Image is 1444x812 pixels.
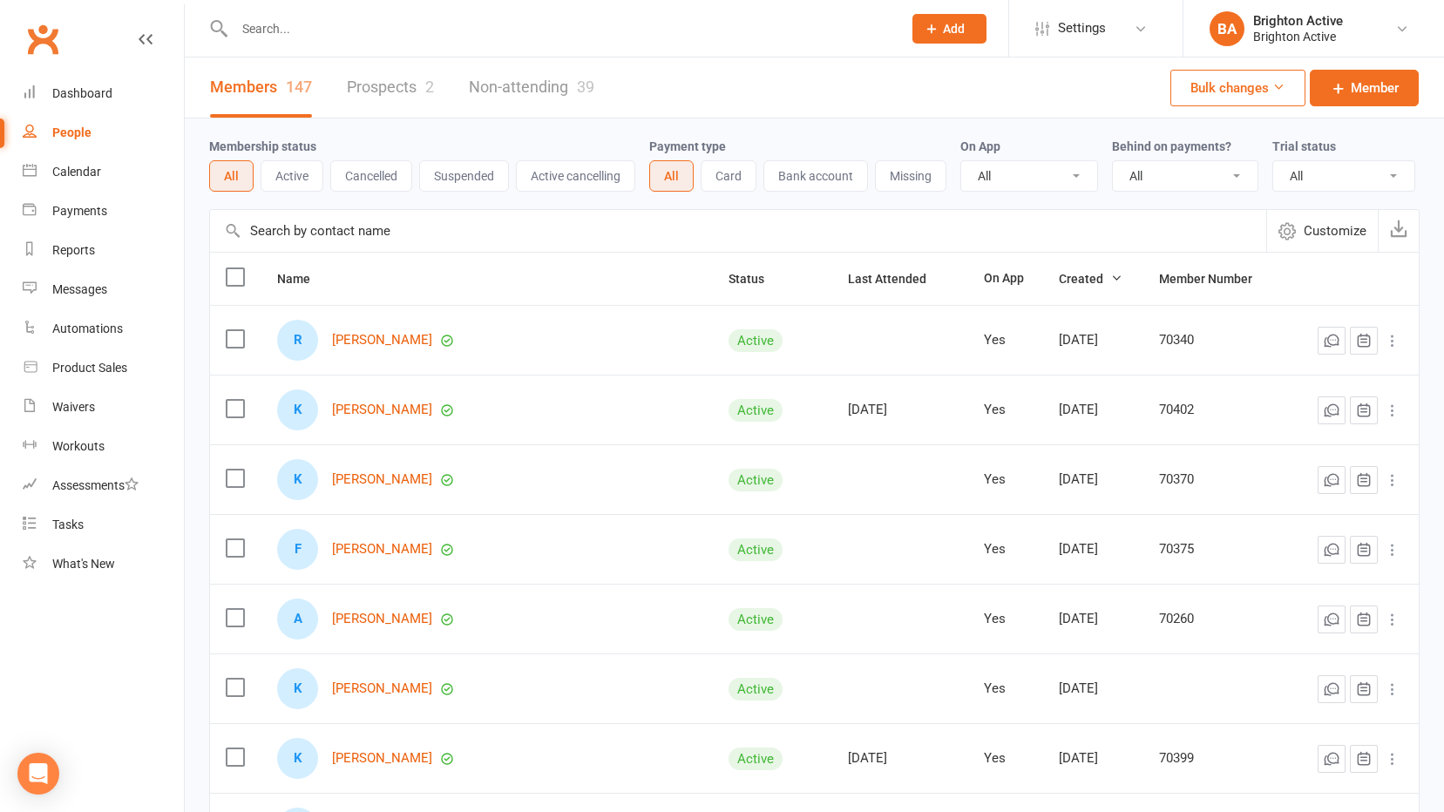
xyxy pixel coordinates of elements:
[277,268,329,289] button: Name
[23,545,184,584] a: What's New
[1310,70,1419,106] a: Member
[1159,612,1279,626] div: 70260
[210,58,312,118] a: Members147
[277,599,318,639] div: Ana
[52,86,112,100] div: Dashboard
[984,333,1028,348] div: Yes
[1059,612,1128,626] div: [DATE]
[1059,268,1122,289] button: Created
[701,160,756,192] button: Card
[332,403,432,417] a: [PERSON_NAME]
[1304,220,1366,241] span: Customize
[332,612,432,626] a: [PERSON_NAME]
[1210,11,1244,46] div: BA
[984,472,1028,487] div: Yes
[469,58,594,118] a: Non-attending39
[729,678,783,700] div: Active
[1351,78,1399,98] span: Member
[1159,472,1279,487] div: 70370
[960,139,1000,153] label: On App
[23,309,184,348] a: Automations
[1272,139,1336,153] label: Trial status
[52,557,115,571] div: What's New
[277,272,329,286] span: Name
[21,17,64,61] a: Clubworx
[984,751,1028,766] div: Yes
[649,160,694,192] button: All
[912,14,986,44] button: Add
[729,329,783,352] div: Active
[729,748,783,770] div: Active
[332,472,432,487] a: [PERSON_NAME]
[1170,70,1305,106] button: Bulk changes
[848,751,952,766] div: [DATE]
[210,210,1266,252] input: Search by contact name
[419,160,509,192] button: Suspended
[332,333,432,348] a: [PERSON_NAME]
[984,403,1028,417] div: Yes
[23,388,184,427] a: Waivers
[729,399,783,422] div: Active
[649,139,726,153] label: Payment type
[229,17,890,41] input: Search...
[984,612,1028,626] div: Yes
[729,538,783,561] div: Active
[1253,13,1343,29] div: Brighton Active
[1159,751,1279,766] div: 70399
[52,243,95,257] div: Reports
[1059,333,1128,348] div: [DATE]
[729,268,783,289] button: Status
[52,282,107,296] div: Messages
[1266,210,1378,252] button: Customize
[968,253,1044,305] th: On App
[729,469,783,491] div: Active
[332,542,432,557] a: [PERSON_NAME]
[848,403,952,417] div: [DATE]
[943,22,965,36] span: Add
[277,529,318,570] div: Fiona
[347,58,434,118] a: Prospects2
[23,348,184,388] a: Product Sales
[23,270,184,309] a: Messages
[1112,139,1231,153] label: Behind on payments?
[52,400,95,414] div: Waivers
[984,542,1028,557] div: Yes
[52,165,101,179] div: Calendar
[729,272,783,286] span: Status
[332,751,432,766] a: [PERSON_NAME]
[729,608,783,631] div: Active
[516,160,635,192] button: Active cancelling
[332,681,432,696] a: [PERSON_NAME]
[577,78,594,96] div: 39
[277,668,318,709] div: Kaio Cesar
[848,268,946,289] button: Last Attended
[875,160,946,192] button: Missing
[52,439,105,453] div: Workouts
[1059,403,1128,417] div: [DATE]
[1059,542,1128,557] div: [DATE]
[261,160,323,192] button: Active
[23,113,184,152] a: People
[286,78,312,96] div: 147
[52,518,84,531] div: Tasks
[23,152,184,192] a: Calendar
[52,125,92,139] div: People
[1058,9,1106,48] span: Settings
[23,505,184,545] a: Tasks
[17,753,59,795] div: Open Intercom Messenger
[1159,333,1279,348] div: 70340
[277,389,318,430] div: Kasem
[1159,268,1271,289] button: Member Number
[1059,272,1122,286] span: Created
[23,466,184,505] a: Assessments
[52,361,127,375] div: Product Sales
[1059,751,1128,766] div: [DATE]
[277,459,318,500] div: Kate
[23,192,184,231] a: Payments
[1059,681,1128,696] div: [DATE]
[23,427,184,466] a: Workouts
[425,78,434,96] div: 2
[1059,472,1128,487] div: [DATE]
[984,681,1028,696] div: Yes
[848,272,946,286] span: Last Attended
